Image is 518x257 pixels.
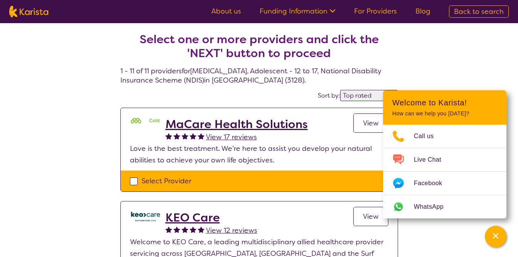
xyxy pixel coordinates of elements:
[353,113,388,133] a: View
[363,212,379,221] span: View
[190,226,196,233] img: fullstar
[414,130,443,142] span: Call us
[354,7,397,16] a: For Providers
[454,7,504,16] span: Back to search
[206,132,257,142] span: View 17 reviews
[414,178,451,189] span: Facebook
[383,195,506,218] a: Web link opens in a new tab.
[318,91,340,100] label: Sort by:
[206,226,257,235] span: View 12 reviews
[383,125,506,218] ul: Choose channel
[174,133,180,139] img: fullstar
[165,117,308,131] a: MaCare Health Solutions
[198,226,204,233] img: fullstar
[9,6,48,17] img: Karista logo
[363,118,379,128] span: View
[211,7,241,16] a: About us
[353,207,388,226] a: View
[392,98,497,107] h2: Welcome to Karista!
[392,110,497,117] p: How can we help you [DATE]?
[260,7,336,16] a: Funding Information
[485,226,506,247] button: Channel Menu
[120,14,398,85] h4: 1 - 11 of 11 providers for [MEDICAL_DATA] , Adolescent - 12 to 17 , National Disability Insurance...
[165,226,172,233] img: fullstar
[165,133,172,139] img: fullstar
[130,117,161,125] img: mgttalrdbt23wl6urpfy.png
[130,32,389,60] h2: Select one or more providers and click the 'NEXT' button to proceed
[414,154,451,166] span: Live Chat
[449,5,509,18] a: Back to search
[174,226,180,233] img: fullstar
[206,131,257,143] a: View 17 reviews
[130,211,161,222] img: a39ze0iqsfmbvtwnthmw.png
[182,226,188,233] img: fullstar
[130,143,388,166] p: Love is the best treatment. We’re here to assist you develop your natural abilities to achieve yo...
[198,133,204,139] img: fullstar
[383,90,506,218] div: Channel Menu
[414,201,453,213] span: WhatsApp
[415,7,430,16] a: Blog
[182,133,188,139] img: fullstar
[206,225,257,236] a: View 12 reviews
[190,133,196,139] img: fullstar
[165,211,257,225] a: KEO Care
